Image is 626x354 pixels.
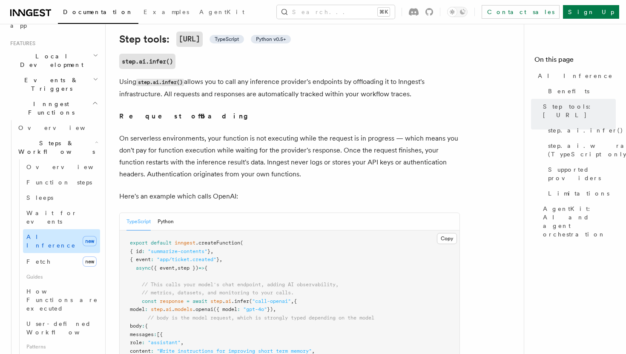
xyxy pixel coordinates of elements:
[151,348,154,354] span: :
[540,99,616,123] a: Step tools: [URL]
[23,229,100,253] a: AI Inferencenew
[142,323,145,329] span: :
[534,68,616,83] a: AI Inference
[175,265,178,271] span: ,
[23,205,100,229] a: Wait for events
[63,9,133,15] span: Documentation
[166,306,172,312] span: ai
[199,9,244,15] span: AgentKit
[163,306,166,312] span: .
[23,284,100,316] a: How Functions are executed
[204,265,207,271] span: {
[378,8,390,16] kbd: ⌘K
[136,265,151,271] span: async
[181,340,184,345] span: ,
[175,240,195,246] span: inngest
[545,123,616,138] a: step.ai.infer()
[548,189,609,198] span: Limitations
[145,323,148,329] span: {
[142,290,294,296] span: // metrics, datasets, and monitoring to your calls.
[119,54,175,69] a: step.ai.infer()
[7,96,100,120] button: Inngest Functions
[130,248,142,254] span: { id
[151,306,163,312] span: step
[26,164,114,170] span: Overview
[291,298,294,304] span: ,
[312,348,315,354] span: ,
[119,32,291,47] a: Step tools:[URL] TypeScript Python v0.5+
[160,298,184,304] span: response
[219,256,222,262] span: ,
[7,49,100,72] button: Local Development
[249,298,252,304] span: (
[130,348,151,354] span: content
[15,139,95,156] span: Steps & Workflows
[545,138,616,162] a: step.ai.wrap() (TypeScript only)
[222,298,225,304] span: .
[23,190,100,205] a: Sleeps
[15,135,100,159] button: Steps & Workflows
[26,288,98,312] span: How Functions are executed
[207,248,210,254] span: }
[119,112,254,120] strong: Request offloading
[192,306,213,312] span: .openai
[130,240,148,246] span: export
[198,265,204,271] span: =>
[210,248,213,254] span: ,
[130,256,151,262] span: { event
[119,190,460,202] p: Here's an example which calls OpenAI:
[148,248,207,254] span: "summarize-contents"
[145,306,148,312] span: :
[240,240,243,246] span: (
[252,298,291,304] span: "call-openai"
[26,233,76,249] span: AI Inference
[545,186,616,201] a: Limitations
[151,256,154,262] span: :
[237,306,240,312] span: :
[154,331,157,337] span: :
[130,323,142,329] span: body
[7,52,93,69] span: Local Development
[148,340,181,345] span: "assistant"
[119,76,460,100] p: Using allows you to call any inference provider's endpoints by offloading it to Inngest's infrast...
[151,265,175,271] span: ({ event
[545,83,616,99] a: Benefits
[158,213,174,230] button: Python
[543,102,616,119] span: Step tools: [URL]
[126,213,151,230] button: TypeScript
[273,306,276,312] span: ,
[119,132,460,180] p: On serverless environments, your function is not executing while the request is in progress — whi...
[157,348,312,354] span: "Write instructions for improving short term memory"
[18,124,106,131] span: Overview
[538,72,613,80] span: AI Inference
[482,5,560,19] a: Contact sales
[151,240,172,246] span: default
[267,306,273,312] span: })
[243,306,267,312] span: "gpt-4o"
[172,306,175,312] span: .
[194,3,250,23] a: AgentKit
[142,282,339,288] span: // This calls your model's chat endpoint, adding AI observability,
[26,320,103,336] span: User-defined Workflows
[7,40,35,47] span: Features
[138,3,194,23] a: Examples
[447,7,468,17] button: Toggle dark mode
[256,36,286,43] span: Python v0.5+
[157,256,216,262] span: "app/ticket.created"
[7,76,93,93] span: Events & Triggers
[187,298,190,304] span: =
[130,306,145,312] span: model
[26,258,51,265] span: Fetch
[23,159,100,175] a: Overview
[136,79,184,86] code: step.ai.infer()
[130,340,142,345] span: role
[83,256,97,267] span: new
[176,32,203,47] code: [URL]
[543,204,616,239] span: AgentKit: AI and agent orchestration
[225,298,231,304] span: ai
[157,331,163,337] span: [{
[437,233,457,244] button: Copy
[83,236,97,246] span: new
[23,253,100,270] a: Fetchnew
